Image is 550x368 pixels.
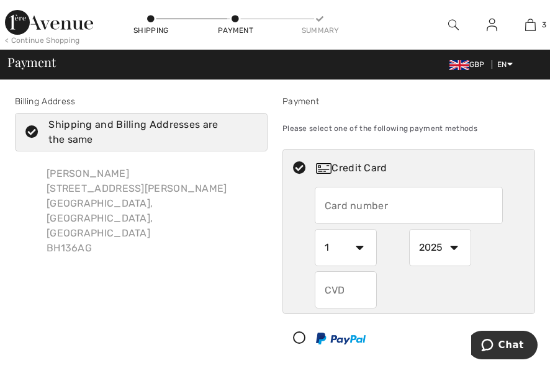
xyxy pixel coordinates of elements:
span: GBP [449,60,490,69]
img: Credit Card [316,163,331,174]
iframe: Opens a widget where you can chat to one of our agents [471,331,538,362]
span: 3 [542,19,546,30]
input: Card number [315,187,503,224]
input: CVD [315,271,377,308]
div: Payment [217,25,255,36]
img: My Info [487,17,497,32]
span: EN [497,60,513,69]
img: My Bag [525,17,536,32]
div: Shipping [132,25,169,36]
div: Credit Card [316,161,526,176]
div: < Continue Shopping [5,35,80,46]
img: PayPal [316,333,366,344]
img: search the website [448,17,459,32]
div: Summary [302,25,339,36]
a: Sign In [477,17,507,33]
div: Please select one of the following payment methods [282,113,535,144]
span: Payment [7,56,55,68]
div: Shipping and Billing Addresses are the same [48,117,249,147]
img: 1ère Avenue [5,10,93,35]
a: 3 [512,17,549,32]
div: [PERSON_NAME] [STREET_ADDRESS][PERSON_NAME] [GEOGRAPHIC_DATA], [GEOGRAPHIC_DATA], [GEOGRAPHIC_DAT... [37,156,268,266]
div: Payment [282,95,535,108]
div: Billing Address [15,95,268,108]
img: UK Pound [449,60,469,70]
